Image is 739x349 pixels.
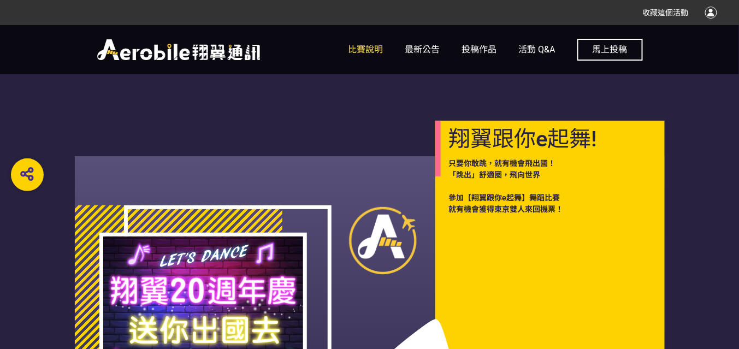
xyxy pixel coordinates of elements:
[643,8,689,17] span: 收藏這個活動
[348,25,383,74] a: 比賽說明
[462,25,497,74] a: 投稿作品
[519,25,555,74] a: 活動 Q&A
[462,44,497,55] span: 投稿作品
[593,44,628,55] span: 馬上投稿
[577,39,643,61] button: 馬上投稿
[97,36,261,63] img: 翔翼跟你e起舞
[449,126,643,152] h1: 翔翼跟你e起舞!
[348,205,418,275] img: d6f41d9a-ae35-4b97-9bc4-9b04020fc5aa.png
[405,25,440,74] a: 最新公告
[519,44,555,55] span: 活動 Q&A
[348,44,383,55] span: 比賽說明
[449,158,643,215] div: 只要你敢跳，就有機會飛出國！ 「跳出」舒適圈，飛向世界 參加【翔翼跟你e起舞】舞蹈比賽 就有機會獲得東京雙人來回機票！
[405,44,440,55] span: 最新公告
